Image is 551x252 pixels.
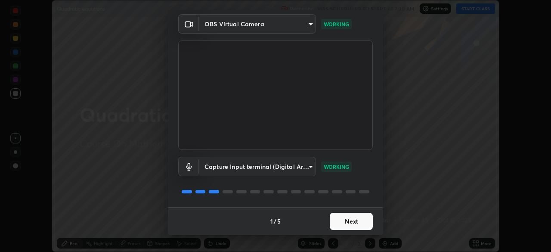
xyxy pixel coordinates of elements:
h4: / [274,217,276,226]
div: OBS Virtual Camera [199,157,316,176]
button: Next [330,213,373,230]
p: WORKING [324,20,349,28]
h4: 1 [270,217,273,226]
h4: 5 [277,217,281,226]
p: WORKING [324,163,349,171]
div: OBS Virtual Camera [199,14,316,34]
